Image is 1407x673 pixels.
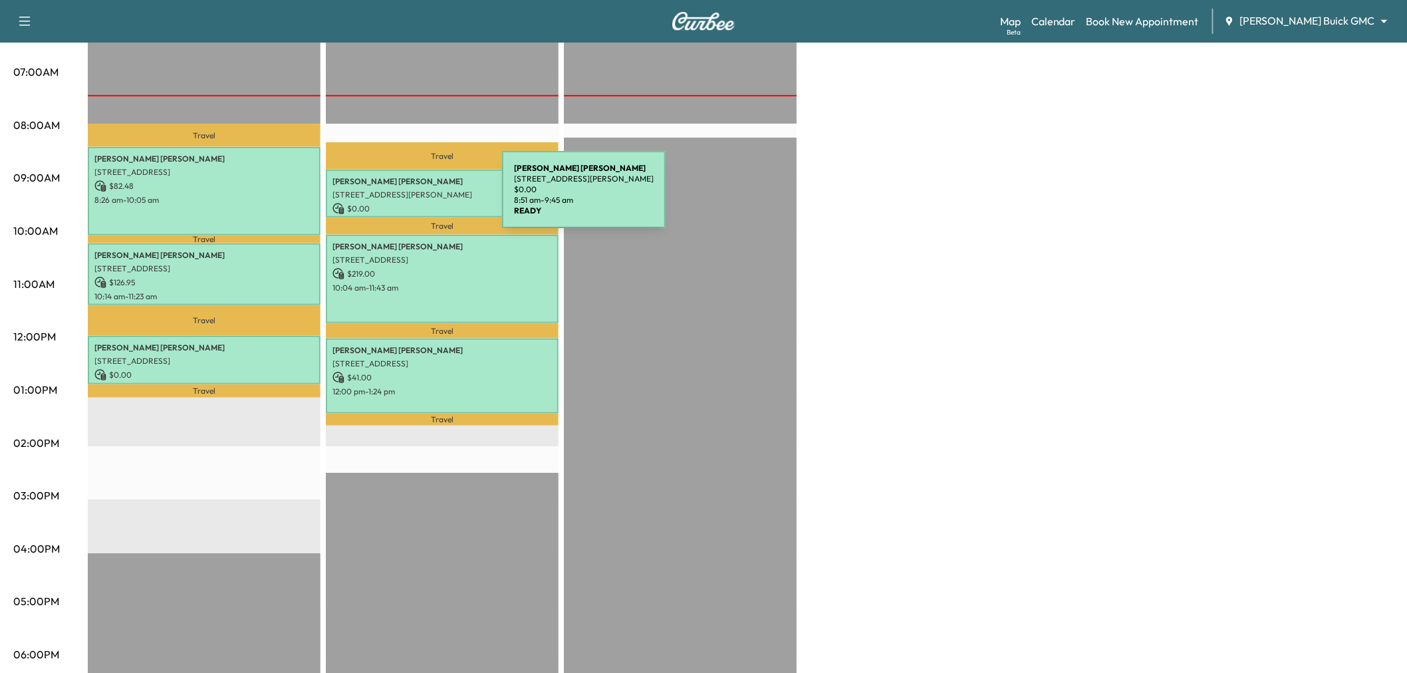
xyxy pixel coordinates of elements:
a: Book New Appointment [1087,13,1199,29]
p: $ 219.00 [332,268,552,280]
p: Travel [326,414,559,425]
p: 07:00AM [13,64,59,80]
span: [PERSON_NAME] Buick GMC [1240,13,1375,29]
p: [PERSON_NAME] [PERSON_NAME] [94,154,314,164]
p: Travel [88,235,320,243]
p: [PERSON_NAME] [PERSON_NAME] [332,345,552,356]
p: 05:00PM [13,593,59,609]
p: [STREET_ADDRESS] [332,358,552,369]
p: 8:51 am - 9:45 am [514,195,654,205]
p: 12:00PM [13,329,56,344]
p: Travel [326,323,559,338]
p: Travel [88,124,320,147]
p: $ 82.48 [94,180,314,192]
a: Calendar [1031,13,1076,29]
b: READY [514,205,541,215]
p: $ 41.00 [332,372,552,384]
p: [PERSON_NAME] [PERSON_NAME] [332,176,552,187]
p: 08:00AM [13,117,60,133]
p: 8:26 am - 10:05 am [94,195,314,205]
p: 10:14 am - 11:23 am [94,291,314,302]
p: $ 126.95 [94,277,314,289]
p: [STREET_ADDRESS][PERSON_NAME] [514,174,654,184]
p: [PERSON_NAME] [PERSON_NAME] [332,241,552,252]
p: $ 0.00 [332,203,552,215]
p: $ 0.00 [94,369,314,381]
div: Beta [1007,27,1021,37]
p: Travel [88,384,320,398]
img: Curbee Logo [672,12,735,31]
p: [STREET_ADDRESS] [94,167,314,178]
p: Travel [326,217,559,235]
p: 11:00AM [13,276,55,292]
p: $ 0.00 [514,184,654,195]
p: [STREET_ADDRESS] [332,255,552,265]
p: Travel [88,305,320,336]
a: MapBeta [1000,13,1021,29]
p: 10:04 am - 11:43 am [332,283,552,293]
p: 10:00AM [13,223,58,239]
b: [PERSON_NAME] [PERSON_NAME] [514,163,646,173]
p: [PERSON_NAME] [PERSON_NAME] [94,250,314,261]
p: [PERSON_NAME] [PERSON_NAME] [94,342,314,353]
p: 01:00PM [13,382,57,398]
p: 03:00PM [13,487,59,503]
p: [STREET_ADDRESS] [94,356,314,366]
p: Travel [326,142,559,169]
p: [STREET_ADDRESS] [94,263,314,274]
p: 02:00PM [13,435,59,451]
p: 12:00 pm - 1:24 pm [332,386,552,397]
p: 06:00PM [13,646,59,662]
p: 04:00PM [13,541,60,557]
p: [STREET_ADDRESS][PERSON_NAME] [332,190,552,200]
p: 09:00AM [13,170,60,186]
